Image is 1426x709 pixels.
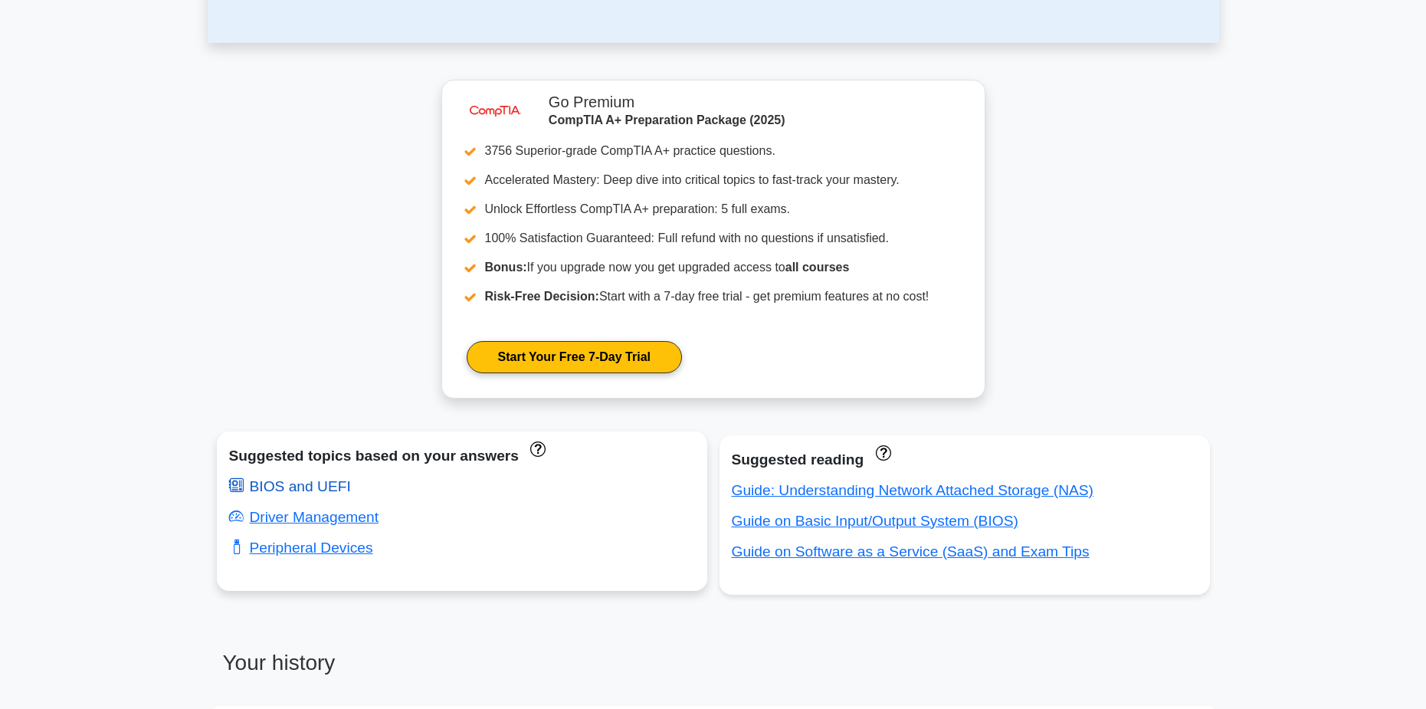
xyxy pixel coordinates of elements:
a: Guide on Basic Input/Output System (BIOS) [732,513,1018,529]
a: BIOS and UEFI [229,478,351,494]
a: These concepts have been answered less than 50% correct. The guides disapear when you answer ques... [871,444,890,460]
div: Suggested reading [732,448,1198,472]
a: Driver Management [229,509,379,525]
div: Suggested topics based on your answers [229,444,695,468]
h3: Your history [217,650,704,688]
a: Start Your Free 7-Day Trial [467,341,682,373]
a: Peripheral Devices [229,540,373,556]
a: Guide on Software as a Service (SaaS) and Exam Tips [732,543,1090,560]
a: These topics have been answered less than 50% correct. Topics disapear when you answer questions ... [526,440,546,456]
a: Guide: Understanding Network Attached Storage (NAS) [732,482,1093,498]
